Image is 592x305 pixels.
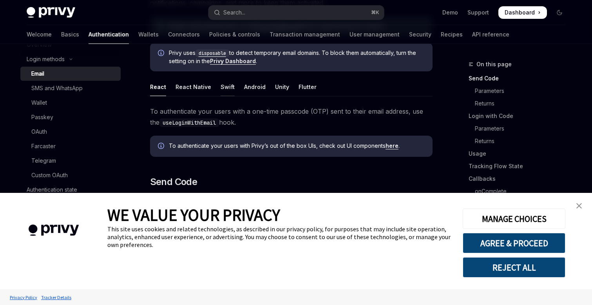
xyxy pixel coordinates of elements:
[31,171,68,180] div: Custom OAuth
[571,198,587,214] a: close banner
[469,147,572,160] a: Usage
[158,50,166,58] svg: Info
[469,72,572,85] a: Send Code
[469,135,572,147] a: Returns
[31,156,56,165] div: Telegram
[176,78,211,96] div: React Native
[169,49,425,65] span: Privy uses to detect temporary email domains. To block them automatically, turn the setting on in...
[31,127,47,136] div: OAuth
[20,154,121,168] a: Telegram
[150,78,166,96] div: React
[463,257,565,278] button: REJECT ALL
[31,142,56,151] div: Farcaster
[20,139,121,153] a: Farcaster
[349,25,400,44] a: User management
[107,225,451,249] div: This site uses cookies and related technologies, as described in our privacy policy, for purposes...
[39,290,73,304] a: Tracker Details
[27,25,52,44] a: Welcome
[270,25,340,44] a: Transaction management
[12,213,96,247] img: company logo
[20,183,121,197] a: Authentication state
[469,160,572,172] a: Tracking Flow State
[107,205,280,225] span: WE VALUE YOUR PRIVACY
[223,8,245,17] div: Search...
[469,185,572,198] a: onComplete
[20,125,121,139] a: OAuth
[8,290,39,304] a: Privacy Policy
[386,142,398,149] a: here
[20,81,121,95] a: SMS and WhatsApp
[158,143,166,151] svg: Info
[20,67,121,81] a: Email
[196,49,229,56] a: disposable
[168,25,200,44] a: Connectors
[467,9,489,16] a: Support
[299,78,317,96] div: Flutter
[27,185,77,194] div: Authentication state
[20,52,121,66] button: Toggle Login methods section
[505,9,535,16] span: Dashboard
[371,9,379,16] span: ⌘ K
[27,7,75,18] img: dark logo
[210,58,256,65] a: Privy Dashboard
[159,118,219,127] code: useLoginWithEmail
[409,25,431,44] a: Security
[31,69,44,78] div: Email
[20,96,121,110] a: Wallet
[498,6,547,19] a: Dashboard
[576,203,582,209] img: close banner
[221,78,235,96] div: Swift
[244,78,266,96] div: Android
[472,25,509,44] a: API reference
[469,85,572,97] a: Parameters
[150,106,433,128] span: To authenticate your users with a one-time passcode (OTP) sent to their email address, use the hook.
[31,84,83,93] div: SMS and WhatsApp
[31,98,47,107] div: Wallet
[469,97,572,110] a: Returns
[469,122,572,135] a: Parameters
[20,168,121,182] a: Custom OAuth
[442,9,458,16] a: Demo
[89,25,129,44] a: Authentication
[476,60,512,69] span: On this page
[463,209,565,229] button: MANAGE CHOICES
[31,113,53,122] div: Passkey
[209,25,260,44] a: Policies & controls
[20,110,121,124] a: Passkey
[553,6,566,19] button: Toggle dark mode
[275,78,289,96] div: Unity
[463,233,565,253] button: AGREE & PROCEED
[138,25,159,44] a: Wallets
[196,49,229,57] code: disposable
[169,142,425,150] span: To authenticate your users with Privy’s out of the box UIs, check out UI components .
[61,25,79,44] a: Basics
[208,5,384,20] button: Open search
[469,110,572,122] a: Login with Code
[27,54,65,64] div: Login methods
[150,176,197,188] span: Send Code
[469,172,572,185] a: Callbacks
[441,25,463,44] a: Recipes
